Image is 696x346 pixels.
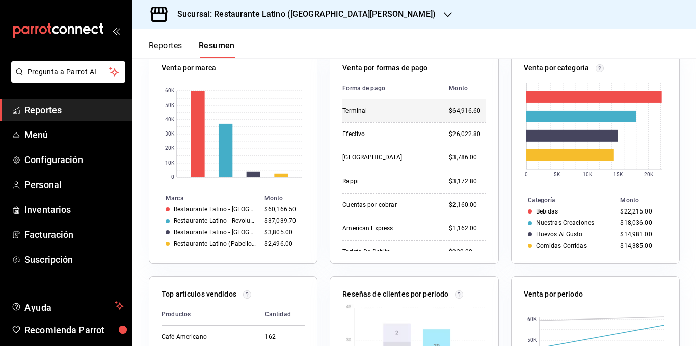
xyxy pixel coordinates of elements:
[264,229,301,236] div: $3,805.00
[162,63,216,73] p: Venta por marca
[264,206,301,213] div: $60,166.50
[24,178,124,192] span: Personal
[449,107,486,115] div: $64,916.60
[11,61,125,83] button: Pregunta a Parrot AI
[149,41,182,58] button: Reportes
[342,63,427,73] p: Venta por formas de pago
[169,8,436,20] h3: Sucursal: Restaurante Latino ([GEOGRAPHIC_DATA][PERSON_NAME])
[24,103,124,117] span: Reportes
[7,74,125,85] a: Pregunta a Parrot AI
[620,231,663,238] div: $14,981.00
[162,289,236,300] p: Top artículos vendidos
[449,248,486,256] div: $932.00
[536,242,587,249] div: Comidas Corridas
[554,172,560,177] text: 5K
[299,304,335,326] th: Monto
[264,217,301,224] div: $37,039.70
[165,161,175,166] text: 10K
[536,208,558,215] div: Bebidas
[449,153,486,162] div: $3,786.00
[342,130,433,139] div: Efectivo
[24,300,111,312] span: Ayuda
[449,177,486,186] div: $3,172.80
[174,206,256,213] div: Restaurante Latino - [GEOGRAPHIC_DATA][PERSON_NAME] MTY
[264,240,301,247] div: $2,496.00
[24,228,124,242] span: Facturación
[24,323,124,337] span: Recomienda Parrot
[342,177,433,186] div: Rappi
[512,195,617,206] th: Categoría
[620,242,663,249] div: $14,385.00
[165,131,175,137] text: 30K
[342,201,433,209] div: Cuentas por cobrar
[342,248,433,256] div: Tarjeta De Debito
[524,289,583,300] p: Venta por periodo
[149,41,235,58] div: navigation tabs
[616,195,679,206] th: Monto
[644,172,653,177] text: 20K
[165,103,175,109] text: 50K
[199,41,235,58] button: Resumen
[112,26,120,35] button: open_drawer_menu
[162,333,249,341] div: Café Americano
[342,289,448,300] p: Reseñas de clientes por periodo
[342,77,441,99] th: Forma de pago
[24,153,124,167] span: Configuración
[28,67,110,77] span: Pregunta a Parrot AI
[527,317,537,323] text: 60K
[174,240,256,247] div: Restaurante Latino (Pabellon)
[265,333,291,341] div: 162
[342,153,433,162] div: [GEOGRAPHIC_DATA]
[620,219,663,226] div: $18,036.00
[342,107,433,115] div: Terminal
[165,146,175,151] text: 20K
[527,338,537,343] text: 50K
[260,193,317,204] th: Monto
[165,117,175,123] text: 40K
[449,201,486,209] div: $2,160.00
[162,304,257,326] th: Productos
[582,172,592,177] text: 10K
[613,172,623,177] text: 15K
[174,217,256,224] div: Restaurante Latino - Revolucion
[536,219,594,226] div: Nuestras Creaciones
[524,63,590,73] p: Venta por categoría
[171,175,174,180] text: 0
[149,193,260,204] th: Marca
[24,203,124,217] span: Inventarios
[449,224,486,233] div: $1,162.00
[525,172,528,177] text: 0
[342,224,433,233] div: American Express
[536,231,583,238] div: Huevos Al Gusto
[24,253,124,267] span: Suscripción
[449,130,486,139] div: $26,022.80
[620,208,663,215] div: $22,215.00
[165,88,175,94] text: 60K
[257,304,299,326] th: Cantidad
[24,128,124,142] span: Menú
[441,77,486,99] th: Monto
[174,229,256,236] div: Restaurante Latino - [GEOGRAPHIC_DATA][PERSON_NAME]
